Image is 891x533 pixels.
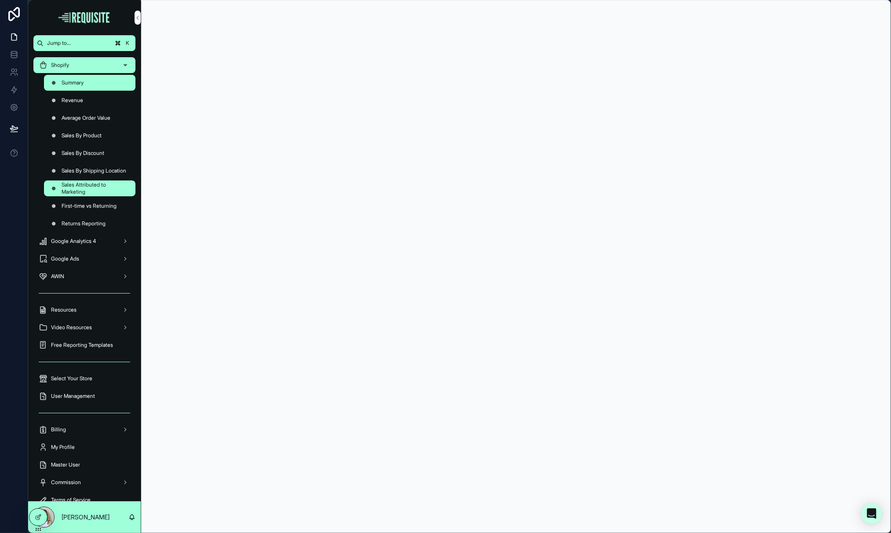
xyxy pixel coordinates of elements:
[44,128,135,143] a: Sales By Product
[28,51,141,501] div: scrollable content
[62,97,83,104] span: Revenue
[62,167,126,174] span: Sales By Shipping Location
[51,426,66,433] span: Billing
[44,92,135,108] a: Revenue
[51,273,64,280] span: AWIN
[47,40,110,47] span: Jump to...
[33,337,135,353] a: Free Reporting Templates
[62,181,127,195] span: Sales Attributed to Marketing
[51,255,79,262] span: Google Ads
[33,233,135,249] a: Google Analytics 4
[62,132,102,139] span: Sales By Product
[33,422,135,437] a: Billing
[44,110,135,126] a: Average Order Value
[51,375,92,382] span: Select Your Store
[33,35,135,51] button: Jump to...K
[62,79,84,86] span: Summary
[33,474,135,490] a: Commission
[57,11,112,25] img: App logo
[51,444,75,451] span: My Profile
[62,220,106,227] span: Returns Reporting
[33,492,135,508] a: Terms of Service
[33,302,135,318] a: Resources
[33,439,135,455] a: My Profile
[44,145,135,161] a: Sales By Discount
[44,180,135,196] a: Sales Attributed to Marketing
[51,496,91,504] span: Terms of Service
[861,503,882,524] div: Open Intercom Messenger
[44,75,135,91] a: Summary
[44,163,135,179] a: Sales By Shipping Location
[51,479,81,486] span: Commission
[51,62,69,69] span: Shopify
[124,40,131,47] span: K
[51,393,95,400] span: User Management
[62,513,110,522] p: [PERSON_NAME]
[51,324,92,331] span: Video Resources
[51,342,113,349] span: Free Reporting Templates
[44,198,135,214] a: First-time vs Returning
[33,371,135,386] a: Select Your Store
[51,461,80,468] span: Master User
[62,202,117,210] span: First-time vs Returning
[33,251,135,267] a: Google Ads
[51,306,77,313] span: Resources
[51,238,96,245] span: Google Analytics 4
[33,320,135,335] a: Video Resources
[33,457,135,473] a: Master User
[33,268,135,284] a: AWIN
[62,150,104,157] span: Sales By Discount
[44,216,135,232] a: Returns Reporting
[33,388,135,404] a: User Management
[33,57,135,73] a: Shopify
[62,114,110,121] span: Average Order Value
